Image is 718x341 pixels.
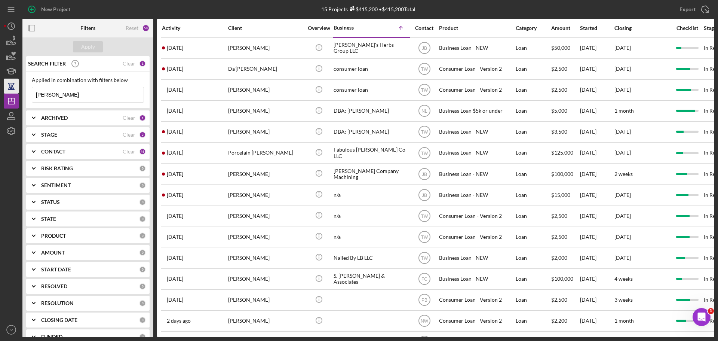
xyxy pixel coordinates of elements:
[334,25,371,31] div: Business
[516,143,550,163] div: Loan
[41,233,66,239] b: PRODUCT
[228,38,303,58] div: [PERSON_NAME]
[139,115,146,121] div: 1
[614,86,631,93] time: [DATE]
[421,277,427,282] text: FC
[580,227,614,247] div: [DATE]
[41,216,56,222] b: STATE
[516,38,550,58] div: Loan
[123,149,135,155] div: Clear
[672,2,714,17] button: Export
[228,290,303,310] div: [PERSON_NAME]
[580,25,614,31] div: Started
[551,171,573,177] span: $100,000
[580,311,614,331] div: [DATE]
[614,45,631,51] time: [DATE]
[421,192,427,198] text: JB
[228,269,303,289] div: [PERSON_NAME]
[516,164,550,184] div: Loan
[167,108,183,114] time: 2025-10-01 02:36
[516,122,550,142] div: Loan
[167,234,183,240] time: 2024-11-06 19:42
[439,227,514,247] div: Consumer Loan - Version 2
[41,2,70,17] div: New Project
[334,59,408,79] div: consumer loan
[334,143,408,163] div: Fabulous [PERSON_NAME] Co LLC
[516,206,550,226] div: Loan
[439,269,514,289] div: Business Loan - NEW
[123,132,135,138] div: Clear
[614,296,633,303] time: 3 weeks
[516,25,550,31] div: Category
[439,206,514,226] div: Consumer Loan - Version 2
[41,165,73,171] b: RISK RATING
[126,25,138,31] div: Reset
[421,234,428,240] text: TW
[439,25,514,31] div: Product
[439,101,514,121] div: Business Loan $5k or under
[334,80,408,100] div: consumer loan
[614,107,634,114] time: 1 month
[516,101,550,121] div: Loan
[551,192,570,198] span: $15,000
[305,25,333,31] div: Overview
[228,227,303,247] div: [PERSON_NAME]
[516,80,550,100] div: Loan
[516,185,550,205] div: Loan
[228,80,303,100] div: [PERSON_NAME]
[167,66,183,72] time: 2024-10-07 17:33
[580,185,614,205] div: [DATE]
[334,164,408,184] div: [PERSON_NAME] Company Machining
[439,290,514,310] div: Consumer Loan - Version 2
[551,275,573,282] span: $100,000
[580,164,614,184] div: [DATE]
[551,149,573,156] span: $125,000
[580,59,614,79] div: [DATE]
[80,25,95,31] b: Filters
[614,66,631,72] time: [DATE]
[228,143,303,163] div: Porcelain [PERSON_NAME]
[410,25,438,31] div: Contact
[334,101,408,121] div: DBA: [PERSON_NAME]
[139,300,146,307] div: 0
[551,296,567,303] span: $2,500
[228,25,303,31] div: Client
[41,182,71,188] b: SENTIMENT
[139,283,146,290] div: 0
[139,199,146,205] div: 0
[516,311,550,331] div: Loan
[142,24,150,32] div: 50
[516,269,550,289] div: Loan
[614,213,631,219] time: [DATE]
[580,101,614,121] div: [DATE]
[139,249,146,256] div: 0
[9,328,13,332] text: IV
[679,2,696,17] div: Export
[551,86,567,93] span: $2,500
[167,297,183,303] time: 2025-09-16 18:11
[139,266,146,273] div: 0
[167,87,183,93] time: 2024-10-30 01:44
[41,132,57,138] b: STAGE
[421,213,428,219] text: TW
[439,248,514,268] div: Business Loan - NEW
[123,115,135,121] div: Clear
[139,334,146,340] div: 0
[334,38,408,58] div: [PERSON_NAME]'s Herbs Group LLC
[228,122,303,142] div: [PERSON_NAME]
[41,334,62,340] b: FUNDED
[334,206,408,226] div: n/a
[551,255,567,261] span: $2,000
[139,182,146,189] div: 0
[421,298,427,303] text: PB
[439,38,514,58] div: Business Loan - NEW
[551,25,579,31] div: Amount
[41,267,71,273] b: START DATE
[167,192,183,198] time: 2025-06-25 19:40
[614,149,631,156] time: [DATE]
[421,46,427,51] text: JB
[139,216,146,222] div: 0
[334,248,408,268] div: Nailed By LB LLC
[671,25,703,31] div: Checklist
[614,192,631,198] time: [DATE]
